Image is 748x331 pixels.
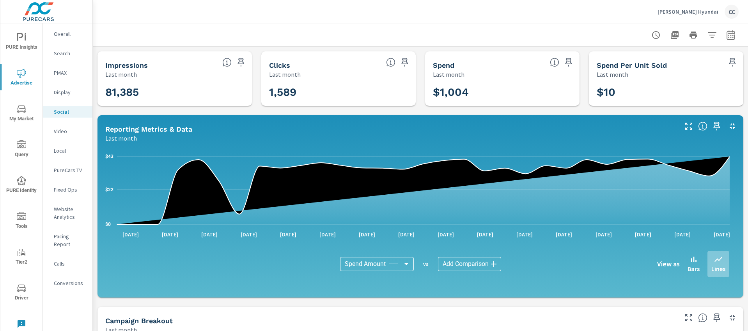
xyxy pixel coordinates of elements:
[43,203,92,223] div: Website Analytics
[438,257,501,271] div: Add Comparison
[725,5,739,19] div: CC
[54,205,86,221] p: Website Analytics
[54,108,86,116] p: Social
[726,120,739,132] button: Minimize Widget
[340,257,414,271] div: Spend Amount
[682,312,695,324] button: Make Fullscreen
[433,70,464,79] p: Last month
[43,164,92,176] div: PureCars TV
[698,313,707,322] span: This is a summary of Social performance results by campaign. Each column can be sorted.
[511,231,538,238] p: [DATE]
[43,184,92,195] div: Fixed Ops
[3,212,40,231] span: Tools
[105,125,192,133] h5: Reporting Metrics & Data
[3,176,40,195] span: PURE Identity
[562,56,575,69] span: Save this to your personalized report
[3,104,40,123] span: My Market
[399,56,411,69] span: Save this to your personalized report
[629,231,657,238] p: [DATE]
[597,61,667,69] h5: Spend Per Unit Sold
[54,232,86,248] p: Pacing Report
[54,279,86,287] p: Conversions
[43,48,92,59] div: Search
[471,231,499,238] p: [DATE]
[3,283,40,303] span: Driver
[353,231,381,238] p: [DATE]
[669,231,696,238] p: [DATE]
[433,86,572,99] h3: $1,004
[597,86,736,99] h3: $10
[590,231,617,238] p: [DATE]
[105,187,113,192] text: $22
[711,312,723,324] span: Save this to your personalized report
[3,69,40,88] span: Advertise
[222,58,232,67] span: The number of times an ad was shown on your behalf.
[414,261,438,268] p: vs
[726,312,739,324] button: Minimize Widget
[43,67,92,79] div: PMAX
[235,231,262,238] p: [DATE]
[345,260,386,268] span: Spend Amount
[726,56,739,69] span: Save this to your personalized report
[686,27,701,43] button: Print Report
[3,33,40,52] span: PURE Insights
[269,70,301,79] p: Last month
[105,70,137,79] p: Last month
[54,127,86,135] p: Video
[550,231,578,238] p: [DATE]
[597,70,628,79] p: Last month
[156,231,184,238] p: [DATE]
[43,277,92,289] div: Conversions
[105,61,148,69] h5: Impressions
[688,264,700,273] p: Bars
[658,8,718,15] p: [PERSON_NAME] Hyundai
[711,264,725,273] p: Lines
[3,248,40,267] span: Tier2
[43,145,92,157] div: Local
[54,88,86,96] p: Display
[105,222,111,227] text: $0
[550,58,559,67] span: The amount of money spent on advertising during the period.
[432,231,459,238] p: [DATE]
[667,27,682,43] button: "Export Report to PDF"
[275,231,302,238] p: [DATE]
[54,69,86,77] p: PMAX
[54,30,86,38] p: Overall
[43,258,92,269] div: Calls
[682,120,695,132] button: Make Fullscreen
[269,61,290,69] h5: Clicks
[105,154,113,159] text: $43
[269,86,408,99] h3: 1,589
[708,231,736,238] p: [DATE]
[386,58,395,67] span: The number of times an ad was clicked by a consumer.
[43,86,92,98] div: Display
[704,27,720,43] button: Apply Filters
[433,61,454,69] h5: Spend
[196,231,223,238] p: [DATE]
[711,120,723,132] span: Save this to your personalized report
[43,231,92,250] div: Pacing Report
[54,166,86,174] p: PureCars TV
[723,27,739,43] button: Select Date Range
[3,140,40,159] span: Query
[105,86,244,99] h3: 81,385
[43,28,92,40] div: Overall
[117,231,144,238] p: [DATE]
[235,56,247,69] span: Save this to your personalized report
[657,260,680,268] h6: View as
[54,186,86,194] p: Fixed Ops
[43,125,92,137] div: Video
[54,147,86,155] p: Local
[54,49,86,57] p: Search
[43,106,92,118] div: Social
[443,260,489,268] span: Add Comparison
[105,317,173,325] h5: Campaign Breakout
[314,231,341,238] p: [DATE]
[698,121,707,131] span: Understand Social data over time and see how metrics compare to each other.
[105,134,137,143] p: Last month
[393,231,420,238] p: [DATE]
[54,260,86,268] p: Calls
